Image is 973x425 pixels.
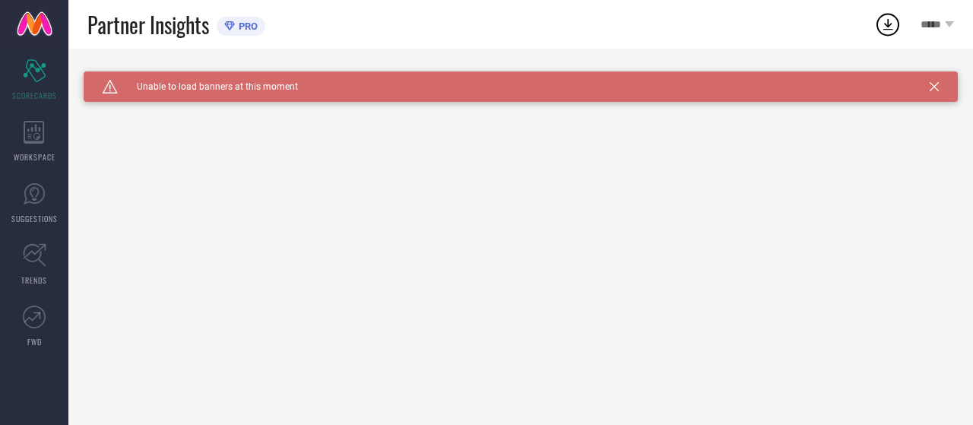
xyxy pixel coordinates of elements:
span: SUGGESTIONS [11,213,58,224]
span: PRO [235,21,258,32]
span: Partner Insights [87,9,209,40]
span: WORKSPACE [14,151,55,163]
span: Unable to load banners at this moment [118,81,298,92]
span: SCORECARDS [12,90,57,101]
div: Open download list [874,11,902,38]
span: FWD [27,336,42,347]
span: TRENDS [21,274,47,286]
